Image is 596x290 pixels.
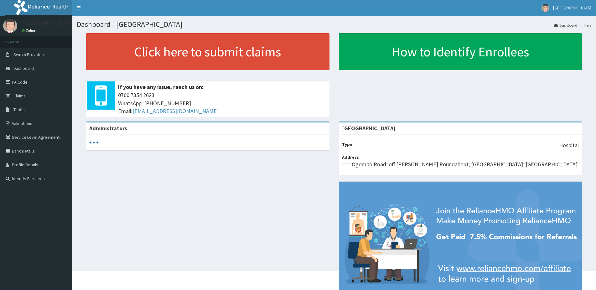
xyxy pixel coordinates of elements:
[89,125,127,132] b: Administrators
[559,141,579,149] p: Hospital
[342,125,396,132] strong: [GEOGRAPHIC_DATA]
[578,23,591,28] li: Here
[13,93,26,99] span: Claims
[13,52,45,57] span: Switch Providers
[77,20,591,28] h1: Dashboard - [GEOGRAPHIC_DATA]
[352,160,579,168] p: Ogombo Road, off [PERSON_NAME] Roundabout, [GEOGRAPHIC_DATA], [GEOGRAPHIC_DATA].
[13,65,34,71] span: Dashboard
[342,154,359,160] b: Address
[86,33,329,70] a: Click here to submit claims
[22,28,37,33] a: Online
[339,33,582,70] a: How to Identify Enrollees
[132,107,219,115] a: [EMAIL_ADDRESS][DOMAIN_NAME]
[118,91,326,115] span: 0700 7354 2623 WhatsApp: [PHONE_NUMBER] Email:
[118,83,204,91] b: If you have any issue, reach us on:
[554,23,577,28] a: Dashboard
[542,4,549,12] img: User Image
[22,20,74,26] p: [GEOGRAPHIC_DATA]
[342,142,352,147] b: Type
[89,138,99,147] svg: audio-loading
[13,107,25,112] span: Tariffs
[3,19,17,33] img: User Image
[553,5,591,11] span: [GEOGRAPHIC_DATA]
